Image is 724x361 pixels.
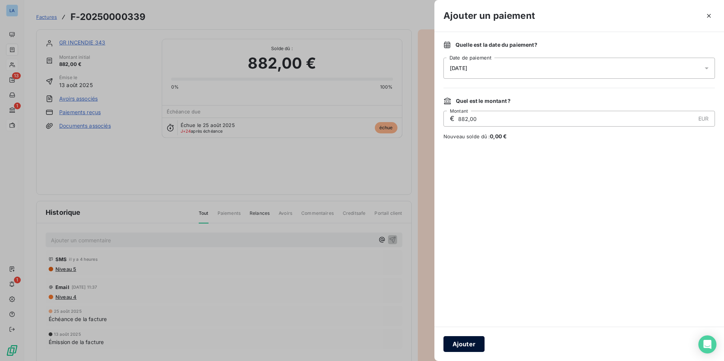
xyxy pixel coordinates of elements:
[456,97,511,105] span: Quel est le montant ?
[698,335,716,353] div: Open Intercom Messenger
[443,336,485,352] button: Ajouter
[443,133,715,140] span: Nouveau solde dû :
[456,41,537,49] span: Quelle est la date du paiement ?
[450,65,467,71] span: [DATE]
[490,133,507,139] span: 0,00 €
[443,9,535,23] h3: Ajouter un paiement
